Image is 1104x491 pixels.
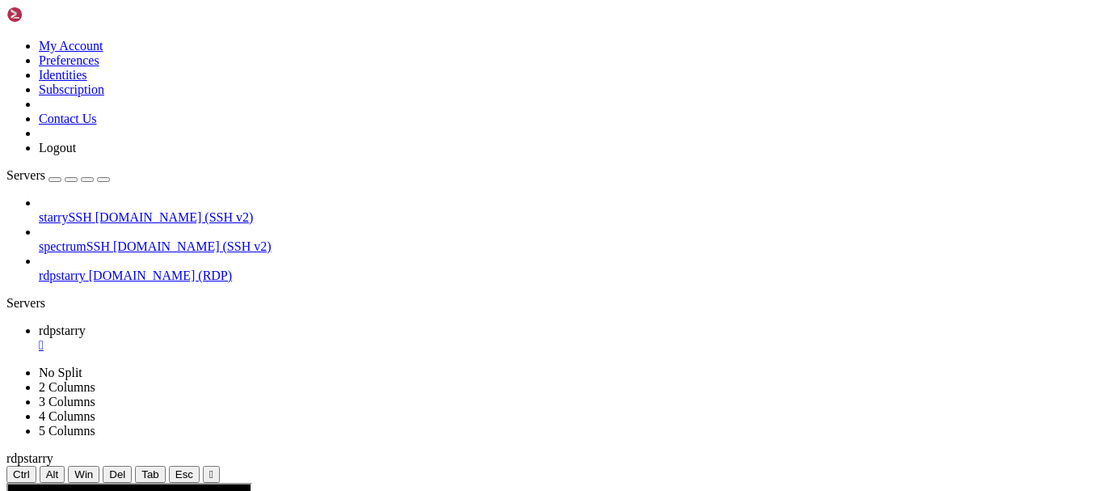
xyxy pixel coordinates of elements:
[89,269,232,282] span: [DOMAIN_NAME] (RDP)
[39,112,97,125] a: Contact Us
[39,68,87,82] a: Identities
[39,269,86,282] span: rdpstarry
[141,468,159,480] span: Tab
[175,468,193,480] span: Esc
[39,380,95,394] a: 2 Columns
[203,466,220,483] button: 
[39,338,1098,353] a: 
[39,239,110,253] span: spectrumSSH
[39,225,1098,254] li: spectrumSSH [DOMAIN_NAME] (SSH v2)
[6,451,53,465] span: rdpstarry
[39,424,95,438] a: 5 Columns
[39,39,103,53] a: My Account
[39,83,104,96] a: Subscription
[39,395,95,408] a: 3 Columns
[13,468,30,480] span: Ctrl
[46,468,59,480] span: Alt
[109,468,125,480] span: Del
[39,366,82,379] a: No Split
[39,324,86,337] span: rdpstarry
[169,466,200,483] button: Esc
[39,141,76,154] a: Logout
[113,239,272,253] span: [DOMAIN_NAME] (SSH v2)
[39,210,1098,225] a: starrySSH [DOMAIN_NAME] (SSH v2)
[6,296,1098,311] div: Servers
[103,466,132,483] button: Del
[39,269,1098,283] a: rdpstarry [DOMAIN_NAME] (RDP)
[135,466,166,483] button: Tab
[74,468,93,480] span: Win
[6,466,36,483] button: Ctrl
[209,468,213,480] div: 
[39,53,99,67] a: Preferences
[68,466,99,483] button: Win
[40,466,65,483] button: Alt
[39,409,95,423] a: 4 Columns
[39,324,1098,353] a: rdpstarry
[39,196,1098,225] li: starrySSH [DOMAIN_NAME] (SSH v2)
[6,6,99,23] img: Shellngn
[39,254,1098,283] li: rdpstarry [DOMAIN_NAME] (RDP)
[6,168,110,182] a: Servers
[95,210,254,224] span: [DOMAIN_NAME] (SSH v2)
[39,239,1098,254] a: spectrumSSH [DOMAIN_NAME] (SSH v2)
[39,210,92,224] span: starrySSH
[6,168,45,182] span: Servers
